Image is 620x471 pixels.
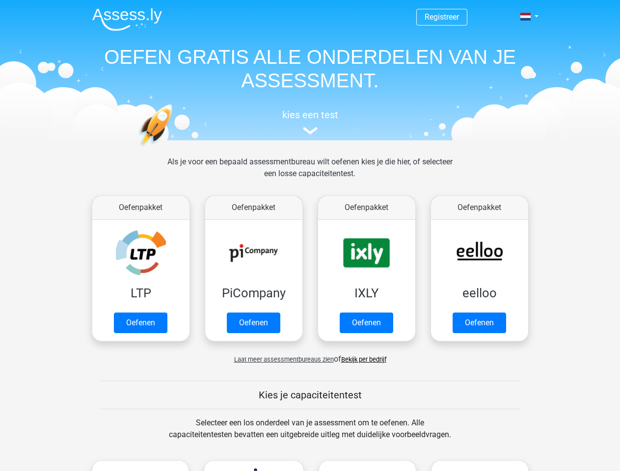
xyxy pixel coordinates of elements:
[114,313,167,333] a: Oefenen
[227,313,280,333] a: Oefenen
[303,127,318,134] img: assessment
[340,313,393,333] a: Oefenen
[234,356,334,363] span: Laat meer assessmentbureaus zien
[453,313,506,333] a: Oefenen
[84,345,536,365] div: of
[101,389,520,401] h5: Kies je capaciteitentest
[84,109,536,121] h5: kies een test
[138,104,211,193] img: oefenen
[160,417,460,452] div: Selecteer een los onderdeel van je assessment om te oefenen. Alle capaciteitentesten bevatten een...
[84,45,536,92] h1: OEFEN GRATIS ALLE ONDERDELEN VAN JE ASSESSMENT.
[425,12,459,22] a: Registreer
[160,156,460,191] div: Als je voor een bepaald assessmentbureau wilt oefenen kies je die hier, of selecteer een losse ca...
[341,356,386,363] a: Bekijk per bedrijf
[84,109,536,135] a: kies een test
[92,8,162,31] img: Assessly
